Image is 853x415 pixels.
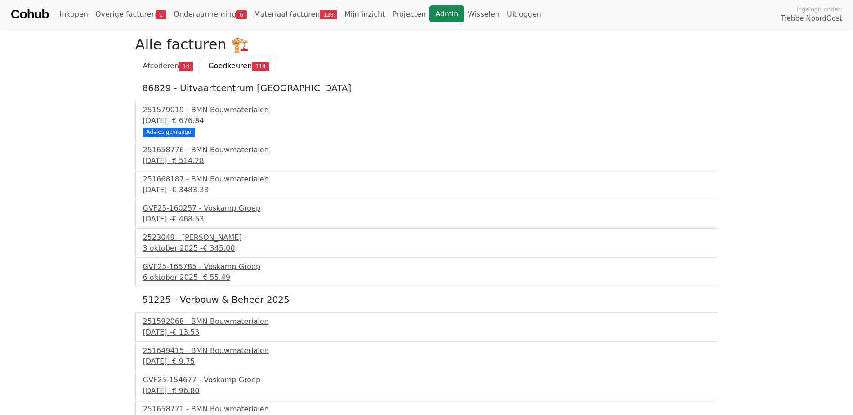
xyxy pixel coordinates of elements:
[172,215,204,223] span: € 468.53
[320,10,337,19] span: 128
[170,5,250,23] a: Onderaanneming6
[172,156,204,165] span: € 514.28
[143,105,710,115] div: 251579019 - BMN Bouwmaterialen
[143,261,710,283] a: GVF25-165785 - Voskamp Groep6 oktober 2025 -€ 55.49
[143,185,710,195] div: [DATE] -
[143,345,710,356] div: 251649415 - BMN Bouwmaterialen
[143,316,710,327] div: 251592068 - BMN Bouwmaterialen
[143,145,710,166] a: 251658776 - BMN Bouwmaterialen[DATE] -€ 514.28
[135,36,718,53] h2: Alle facturen 🏗️
[11,4,49,25] a: Cohub
[143,243,710,254] div: 3 oktober 2025 -
[143,62,179,70] span: Afcoderen
[56,5,91,23] a: Inkopen
[172,328,199,336] span: € 13.53
[143,214,710,225] div: [DATE] -
[172,386,199,395] span: € 96.80
[156,10,166,19] span: 1
[143,232,710,254] a: 2523049 - [PERSON_NAME]3 oktober 2025 -€ 345.00
[201,57,277,75] a: Goedkeuren114
[143,105,710,136] a: 251579019 - BMN Bouwmaterialen[DATE] -€ 676.84 Advies gevraagd
[796,5,842,13] span: Ingelogd onder:
[203,273,230,282] span: € 55.49
[143,261,710,272] div: GVF25-165785 - Voskamp Groep
[143,345,710,367] a: 251649415 - BMN Bouwmaterialen[DATE] -€ 9.75
[143,385,710,396] div: [DATE] -
[143,272,710,283] div: 6 oktober 2025 -
[143,83,711,93] h5: 86829 - Uitvaartcentrum [GEOGRAPHIC_DATA]
[135,57,201,75] a: Afcoderen14
[143,174,710,185] div: 251668187 - BMN Bouwmaterialen
[503,5,545,23] a: Uitloggen
[143,174,710,195] a: 251668187 - BMN Bouwmaterialen[DATE] -€ 3483.38
[252,62,269,71] span: 114
[143,375,710,385] div: GVF25-154677 - Voskamp Groep
[143,115,710,126] div: [DATE] -
[143,128,195,137] div: Advies gevraagd
[143,203,710,225] a: GVF25-160257 - Voskamp Groep[DATE] -€ 468.53
[250,5,341,23] a: Materiaal facturen128
[143,375,710,396] a: GVF25-154677 - Voskamp Groep[DATE] -€ 96.80
[389,5,429,23] a: Projecten
[143,232,710,243] div: 2523049 - [PERSON_NAME]
[341,5,389,23] a: Mijn inzicht
[143,145,710,155] div: 251658776 - BMN Bouwmaterialen
[143,356,710,367] div: [DATE] -
[208,62,252,70] span: Goedkeuren
[172,357,195,366] span: € 9.75
[143,316,710,338] a: 251592068 - BMN Bouwmaterialen[DATE] -€ 13.53
[179,62,193,71] span: 14
[236,10,246,19] span: 6
[143,203,710,214] div: GVF25-160257 - Voskamp Groep
[429,5,464,22] a: Admin
[172,185,208,194] span: € 3483.38
[143,327,710,338] div: [DATE] -
[203,244,235,252] span: € 345.00
[143,404,710,415] div: 251658771 - BMN Bouwmaterialen
[143,294,711,305] h5: 51225 - Verbouw & Beheer 2025
[172,116,204,125] span: € 676.84
[781,13,842,24] span: Trebbe NoordOost
[92,5,170,23] a: Overige facturen1
[464,5,503,23] a: Wisselen
[143,155,710,166] div: [DATE] -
